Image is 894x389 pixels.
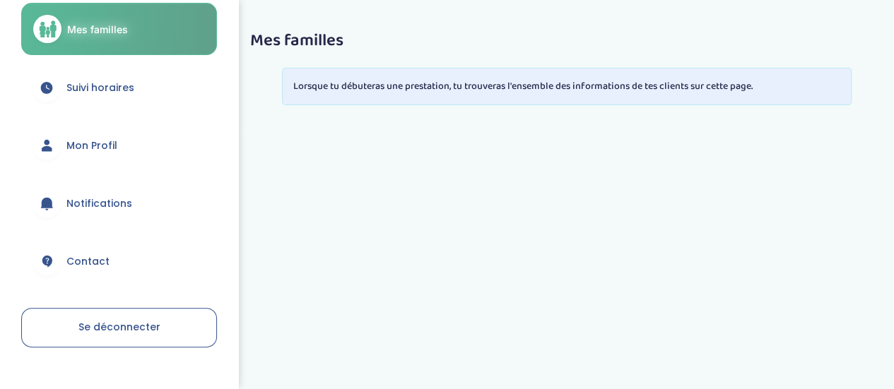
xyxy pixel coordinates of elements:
a: Suivi horaires [21,62,217,113]
a: Mon Profil [21,120,217,171]
h3: Mes familles [250,32,883,50]
a: Contact [21,236,217,287]
a: Notifications [21,178,217,229]
a: Mes familles [21,3,217,55]
span: Contact [66,254,110,269]
p: Lorsque tu débuteras une prestation, tu trouveras l'ensemble des informations de tes clients sur ... [293,79,840,94]
span: Mon Profil [66,138,117,153]
span: Se déconnecter [78,320,160,334]
span: Mes familles [67,22,128,37]
span: Notifications [66,196,132,211]
span: Suivi horaires [66,80,134,95]
a: Se déconnecter [21,308,217,347]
